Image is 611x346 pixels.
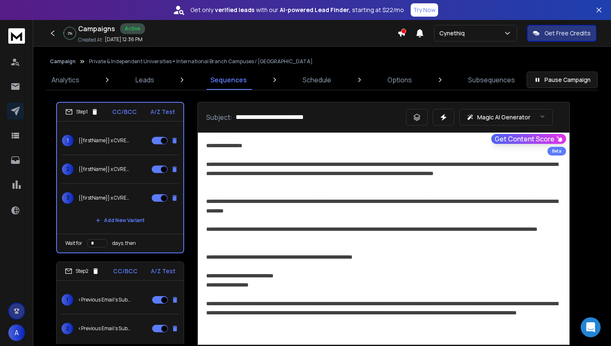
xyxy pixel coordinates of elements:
[527,72,598,88] button: Pause Campaign
[105,36,143,43] p: [DATE] 12:36 PM
[215,6,254,14] strong: verified leads
[78,325,131,332] p: <Previous Email's Subject>
[382,70,417,90] a: Options
[47,70,84,90] a: Analytics
[79,166,132,173] p: {{firstName}} x CVRES UNI - intro
[459,109,553,126] button: Magic AI Generator
[89,212,151,229] button: Add New Variant
[62,163,74,175] span: 2
[79,195,132,201] p: {{firstName}} x CVRES UNI
[78,37,103,43] p: Created At:
[65,240,82,247] p: Wait for
[50,58,76,65] button: Campaign
[112,108,137,116] p: CC/BCC
[387,75,412,85] p: Options
[65,267,99,275] div: Step 2
[8,324,25,341] button: A
[206,112,232,122] p: Subject:
[150,108,175,116] p: A/Z Test
[463,70,520,90] a: Subsequences
[68,31,72,36] p: 2 %
[151,267,175,275] p: A/Z Test
[89,58,313,65] p: Private & Independent Universities + International Branch Campuses / [GEOGRAPHIC_DATA]
[62,135,74,146] span: 1
[78,24,115,34] h1: Campaigns
[527,25,596,42] button: Get Free Credits
[544,29,591,37] p: Get Free Credits
[547,147,566,156] div: Beta
[477,113,530,121] p: Magic AI Generator
[190,6,404,14] p: Get only with our starting at $22/mo
[65,108,99,116] div: Step 1
[112,240,136,247] p: days, then
[280,6,350,14] strong: AI-powered Lead Finder,
[62,294,73,306] span: 1
[491,134,566,144] button: Get Content Score
[205,70,252,90] a: Sequences
[78,297,131,303] p: <Previous Email's Subject>
[62,323,73,334] span: 2
[439,29,468,37] p: Cynethiq
[298,70,336,90] a: Schedule
[113,267,138,275] p: CC/BCC
[303,75,331,85] p: Schedule
[8,28,25,44] img: logo
[56,102,184,253] li: Step1CC/BCCA/Z Test1{{firstName}} x CVRES UNI2{{firstName}} x CVRES UNI - intro3{{firstName}} x C...
[581,317,601,337] div: Open Intercom Messenger
[62,192,74,204] span: 3
[136,75,154,85] p: Leads
[411,3,438,17] button: Try Now
[120,23,145,34] div: Active
[79,137,132,144] p: {{firstName}} x CVRES UNI
[210,75,247,85] p: Sequences
[52,75,79,85] p: Analytics
[413,6,436,14] p: Try Now
[131,70,159,90] a: Leads
[468,75,515,85] p: Subsequences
